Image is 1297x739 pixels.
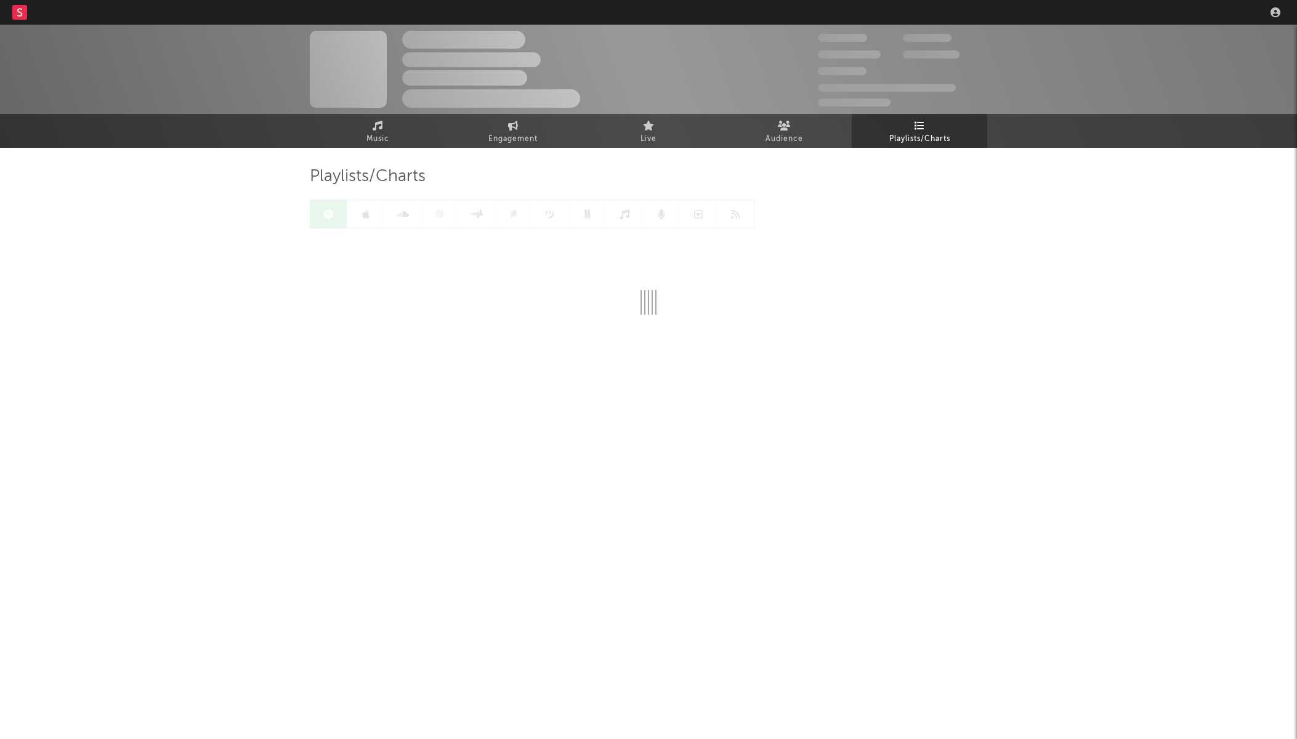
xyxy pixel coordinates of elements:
[818,84,956,92] span: 50,000,000 Monthly Listeners
[445,114,581,148] a: Engagement
[366,132,389,147] span: Music
[640,132,657,147] span: Live
[716,114,852,148] a: Audience
[818,34,867,42] span: 300,000
[310,114,445,148] a: Music
[310,169,426,184] span: Playlists/Charts
[852,114,987,148] a: Playlists/Charts
[766,132,803,147] span: Audience
[818,99,891,107] span: Jump Score: 85.0
[889,132,950,147] span: Playlists/Charts
[488,132,538,147] span: Engagement
[903,34,952,42] span: 100,000
[818,67,867,75] span: 100,000
[581,114,716,148] a: Live
[903,50,960,59] span: 1,000,000
[818,50,881,59] span: 50,000,000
